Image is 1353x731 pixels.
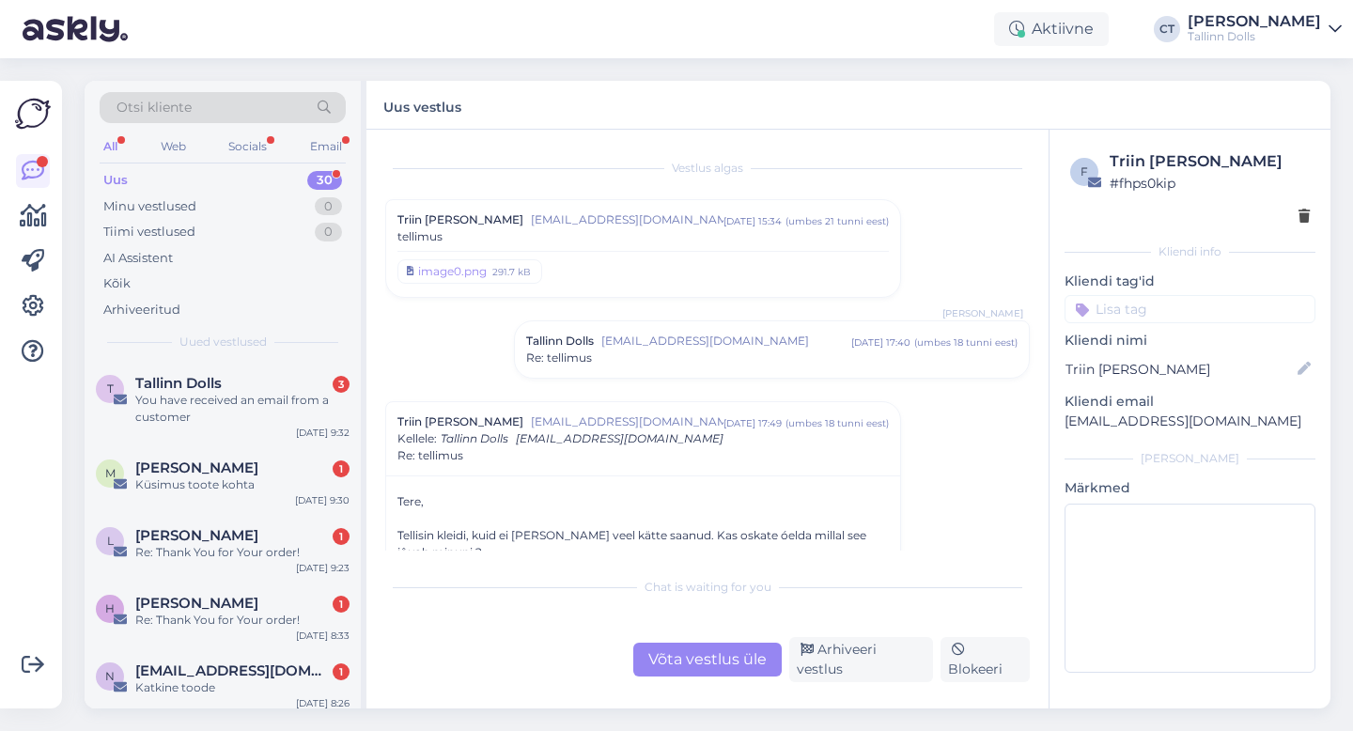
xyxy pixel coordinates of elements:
[296,561,350,575] div: [DATE] 9:23
[1065,295,1315,323] input: Lisa tag
[100,134,121,159] div: All
[1110,150,1310,173] div: Triin [PERSON_NAME]
[157,134,190,159] div: Web
[441,431,508,445] span: Tallinn Dolls
[103,223,195,241] div: Tiimi vestlused
[296,696,350,710] div: [DATE] 8:26
[135,375,222,392] span: Tallinn Dolls
[385,579,1030,596] div: Chat is waiting for you
[103,249,173,268] div: AI Assistent
[306,134,346,159] div: Email
[397,431,437,445] span: Kellele :
[385,160,1030,177] div: Vestlus algas
[942,306,1023,320] span: [PERSON_NAME]
[418,263,487,280] div: image0.png
[107,381,114,396] span: T
[333,460,350,477] div: 1
[1065,359,1294,380] input: Lisa nimi
[397,211,523,228] span: Triin [PERSON_NAME]
[397,527,889,561] div: Tellisin kleidi, kuid ei [PERSON_NAME] veel kätte saanud. Kas oskate óelda millal see jôuab minuni ?
[296,629,350,643] div: [DATE] 8:33
[789,637,933,682] div: Arhiveeri vestlus
[135,679,350,696] div: Katkine toode
[103,274,131,293] div: Kõik
[1081,164,1088,179] span: f
[1065,412,1315,431] p: [EMAIL_ADDRESS][DOMAIN_NAME]
[1188,14,1321,29] div: [PERSON_NAME]
[135,544,350,561] div: Re: Thank You for Your order!
[1065,331,1315,350] p: Kliendi nimi
[1065,478,1315,498] p: Märkmed
[1065,272,1315,291] p: Kliendi tag'id
[135,527,258,544] span: Liina Türk
[601,333,851,350] span: [EMAIL_ADDRESS][DOMAIN_NAME]
[103,171,128,190] div: Uus
[315,223,342,241] div: 0
[135,459,258,476] span: Maris Siimer
[723,416,782,430] div: [DATE] 17:49
[179,334,267,350] span: Uued vestlused
[914,335,1018,350] div: ( umbes 18 tunni eest )
[103,301,180,319] div: Arhiveeritud
[531,211,723,228] span: [EMAIL_ADDRESS][DOMAIN_NAME]
[107,534,114,548] span: L
[397,413,523,430] span: Triin [PERSON_NAME]
[105,601,115,615] span: H
[105,466,116,480] span: M
[117,98,192,117] span: Otsi kliente
[135,392,350,426] div: You have received an email from a customer
[1110,173,1310,194] div: # fhps0kip
[105,669,115,683] span: n
[135,612,350,629] div: Re: Thank You for Your order!
[516,431,723,445] span: [EMAIL_ADDRESS][DOMAIN_NAME]
[397,447,463,464] span: Re: tellimus
[785,416,889,430] div: ( umbes 18 tunni eest )
[103,197,196,216] div: Minu vestlused
[333,596,350,613] div: 1
[1188,14,1342,44] a: [PERSON_NAME]Tallinn Dolls
[490,263,533,280] div: 291.7 kB
[225,134,271,159] div: Socials
[295,493,350,507] div: [DATE] 9:30
[307,171,342,190] div: 30
[941,637,1030,682] div: Blokeeri
[383,92,461,117] label: Uus vestlus
[296,426,350,440] div: [DATE] 9:32
[333,663,350,680] div: 1
[135,595,258,612] span: Helen Rästa
[135,476,350,493] div: Küsimus toote kohta
[531,413,723,430] span: [EMAIL_ADDRESS][DOMAIN_NAME]
[1154,16,1180,42] div: CT
[15,96,51,132] img: Askly Logo
[633,643,782,677] div: Võta vestlus üle
[315,197,342,216] div: 0
[333,376,350,393] div: 3
[1065,392,1315,412] p: Kliendi email
[135,662,331,679] span: nanne@hot.ee
[333,528,350,545] div: 1
[1188,29,1321,44] div: Tallinn Dolls
[851,335,910,350] div: [DATE] 17:40
[526,350,592,366] span: Re: tellimus
[1065,243,1315,260] div: Kliendi info
[994,12,1109,46] div: Aktiivne
[397,228,443,245] span: tellimus
[723,214,782,228] div: [DATE] 15:34
[1065,450,1315,467] div: [PERSON_NAME]
[785,214,889,228] div: ( umbes 21 tunni eest )
[526,333,594,350] span: Tallinn Dolls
